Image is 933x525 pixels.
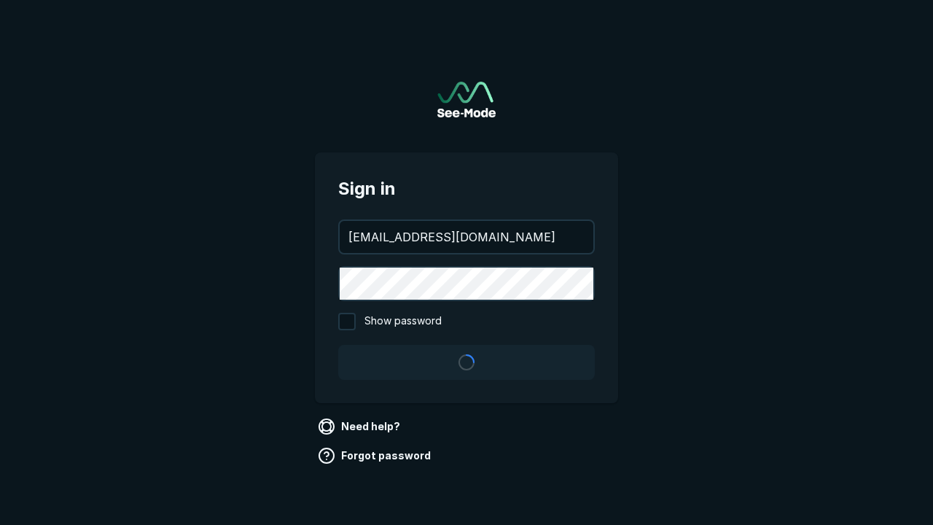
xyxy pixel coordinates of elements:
span: Sign in [338,176,595,202]
span: Show password [364,313,442,330]
a: Forgot password [315,444,437,467]
img: See-Mode Logo [437,82,496,117]
a: Go to sign in [437,82,496,117]
input: your@email.com [340,221,593,253]
a: Need help? [315,415,406,438]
